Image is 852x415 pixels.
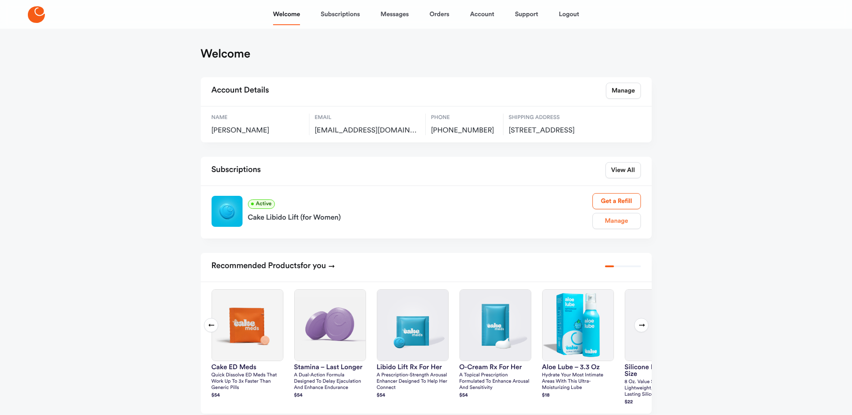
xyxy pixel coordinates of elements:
span: [PERSON_NAME] [212,126,304,135]
a: silicone lube – value sizesilicone lube – value size8 oz. Value size ultra lightweight, extremely... [625,289,697,406]
strong: $ 54 [294,393,303,398]
a: Manage [592,213,641,229]
a: O-Cream Rx for HerO-Cream Rx for HerA topical prescription formulated to enhance arousal and sens... [459,289,531,400]
p: Quick dissolve ED Meds that work up to 3x faster than generic pills [212,372,283,391]
a: Cake ED MedsCake ED MedsQuick dissolve ED Meds that work up to 3x faster than generic pills$54 [212,289,283,400]
a: View All [605,162,641,178]
p: A dual-action formula designed to delay ejaculation and enhance endurance [294,372,366,391]
strong: $ 54 [377,393,385,398]
a: Get a Refill [592,193,641,209]
a: Support [515,4,538,25]
p: Hydrate your most intimate areas with this ultra-moisturizing lube [542,372,614,391]
img: Aloe Lube – 3.3 oz [543,290,614,361]
h3: Stamina – Last Longer [294,364,366,371]
h2: Account Details [212,83,269,99]
a: Manage [606,83,641,99]
span: Active [248,199,275,209]
span: [PHONE_NUMBER] [431,126,498,135]
h3: Cake ED Meds [212,364,283,371]
p: 8 oz. Value size ultra lightweight, extremely long-lasting silicone formula [625,379,697,398]
img: Stamina – Last Longer [295,290,366,361]
h3: Aloe Lube – 3.3 oz [542,364,614,371]
h2: Subscriptions [212,162,261,178]
a: Account [470,4,494,25]
span: 5010 Kings CT, Orange, US, 77630 [509,126,605,135]
h3: Libido Lift Rx For Her [377,364,449,371]
h3: O-Cream Rx for Her [459,364,531,371]
p: A prescription-strength arousal enhancer designed to help her connect [377,372,449,391]
img: silicone lube – value size [625,290,696,361]
strong: $ 22 [625,400,633,405]
img: Cake ED Meds [212,290,283,361]
a: Cake Libido Lift (for Women) [248,209,592,223]
span: Name [212,114,304,122]
a: Aloe Lube – 3.3 ozAloe Lube – 3.3 ozHydrate your most intimate areas with this ultra-moisturizing... [542,289,614,400]
strong: $ 54 [212,393,220,398]
img: Libido Lift Rx For Her [377,290,448,361]
span: Phone [431,114,498,122]
a: Libido Lift Rx For HerLibido Lift Rx For HerA prescription-strength arousal enhancer designed to ... [377,289,449,400]
h1: Welcome [201,47,251,61]
a: Welcome [273,4,300,25]
p: A topical prescription formulated to enhance arousal and sensitivity [459,372,531,391]
span: Email [315,114,420,122]
a: Stamina – Last LongerStamina – Last LongerA dual-action formula designed to delay ejaculation and... [294,289,366,400]
span: tereaharris91@gmail.com [315,126,420,135]
span: for you [300,262,326,270]
a: Messages [380,4,409,25]
a: Orders [429,4,449,25]
img: O-Cream Rx for Her [460,290,531,361]
h2: Recommended Products [212,258,335,274]
span: Shipping Address [509,114,605,122]
img: Libido Lift Rx [212,196,243,227]
strong: $ 18 [542,393,550,398]
h3: silicone lube – value size [625,364,697,377]
strong: $ 54 [459,393,468,398]
a: Subscriptions [321,4,360,25]
a: Logout [559,4,579,25]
